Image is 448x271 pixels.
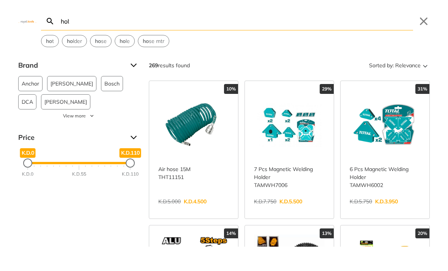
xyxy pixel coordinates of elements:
button: Select suggestion: hot [41,35,58,47]
button: Select suggestion: hose mtr [138,35,169,47]
div: Suggestion: hose mtr [138,35,169,47]
div: Suggestion: hot [41,35,59,47]
div: 14% [224,228,238,238]
div: 29% [320,84,334,94]
strong: 269 [149,62,158,69]
strong: ho [95,38,101,44]
div: K.D.110 [122,171,139,177]
div: Suggestion: hose [90,35,112,47]
button: Sorted by:Relevance Sort [368,59,430,71]
div: K.D.0 [22,171,33,177]
span: t [46,37,54,45]
div: 13% [320,228,334,238]
span: Brand [18,59,125,71]
span: Bosch [104,76,120,91]
button: Close [418,15,430,27]
span: [PERSON_NAME] [50,76,93,91]
button: Select suggestion: hose [90,35,111,47]
button: Bosch [101,76,123,91]
div: 31% [415,84,429,94]
button: [PERSON_NAME] [41,94,90,109]
strong: ho [143,38,149,44]
span: se [95,37,107,45]
svg: Sort [421,61,430,70]
button: Select suggestion: hole [115,35,134,47]
div: Maximum Price [126,158,135,168]
span: Anchor [22,76,39,91]
button: DCA [18,94,36,109]
span: Relevance [395,59,421,71]
span: le [120,37,130,45]
button: View more [18,113,140,119]
button: Anchor [18,76,43,91]
span: DCA [22,95,33,109]
div: K.D.55 [72,171,86,177]
div: results found [149,59,190,71]
div: 10% [224,84,238,94]
span: Price [18,132,125,144]
span: View more [63,113,86,119]
input: Search… [59,12,413,30]
div: Suggestion: hole [115,35,135,47]
strong: ho [67,38,73,44]
span: lder [67,37,82,45]
svg: Search [46,17,55,26]
div: Minimum Price [23,158,32,168]
strong: ho [46,38,52,44]
div: 20% [415,228,429,238]
button: Select suggestion: holder [62,35,87,47]
div: Suggestion: holder [62,35,87,47]
button: [PERSON_NAME] [47,76,96,91]
span: se mtr [143,37,164,45]
img: Close [18,19,36,23]
strong: ho [120,38,126,44]
span: [PERSON_NAME] [44,95,87,109]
